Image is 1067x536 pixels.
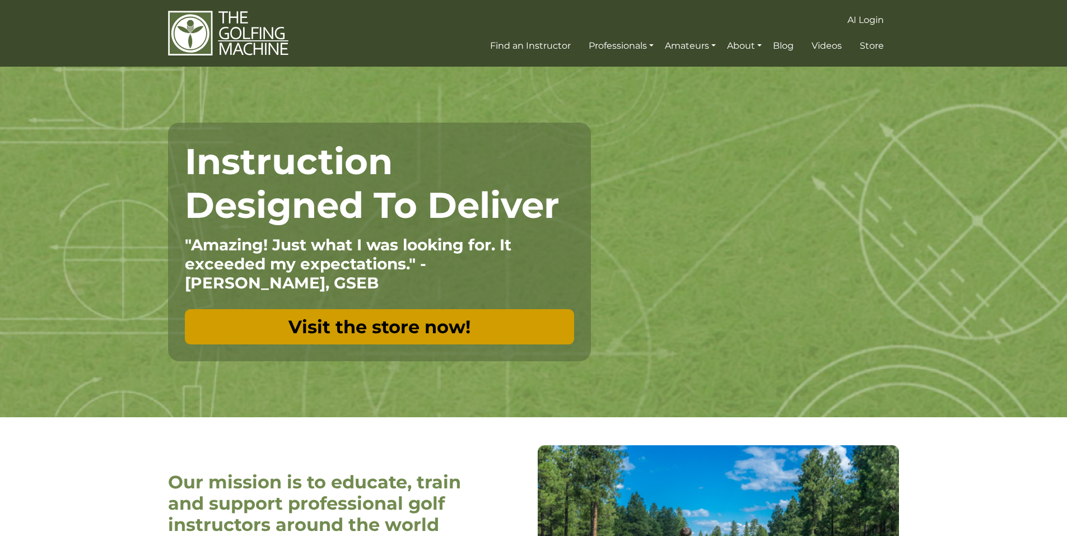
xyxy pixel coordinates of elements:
a: Visit the store now! [185,309,574,344]
a: Find an Instructor [487,36,574,56]
span: Find an Instructor [490,40,571,51]
a: Store [857,36,887,56]
a: Professionals [586,36,656,56]
a: AI Login [845,10,887,30]
img: The Golfing Machine [168,10,288,57]
span: AI Login [847,15,884,25]
a: Blog [770,36,796,56]
span: Videos [812,40,842,51]
a: About [724,36,765,56]
span: Blog [773,40,794,51]
p: "Amazing! Just what I was looking for. It exceeded my expectations." - [PERSON_NAME], GSEB [185,235,574,292]
a: Amateurs [662,36,719,56]
a: Videos [809,36,845,56]
h1: Instruction Designed To Deliver [185,139,574,227]
span: Store [860,40,884,51]
h2: Our mission is to educate, train and support professional golf instructors around the world [168,472,468,536]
